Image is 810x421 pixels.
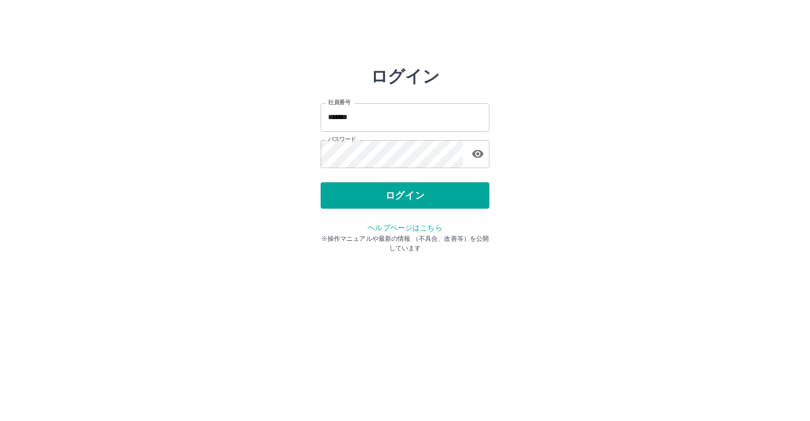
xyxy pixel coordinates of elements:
label: パスワード [328,135,356,143]
label: 社員番号 [328,99,350,106]
h2: ログイン [371,66,440,86]
button: ログイン [321,182,489,209]
p: ※操作マニュアルや最新の情報 （不具合、改善等）を公開しています [321,234,489,253]
a: ヘルプページはこちら [368,223,442,232]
